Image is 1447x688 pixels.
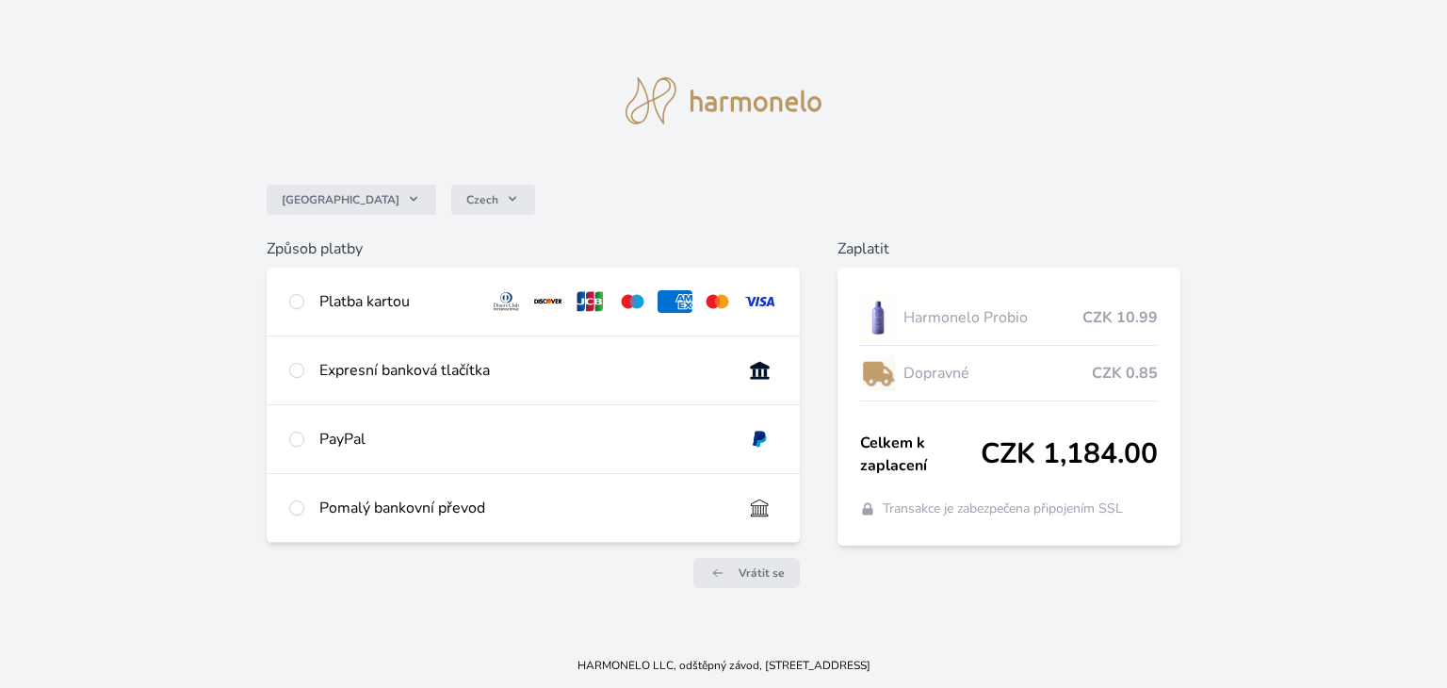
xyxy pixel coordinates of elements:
img: diners.svg [489,290,524,313]
img: amex.svg [658,290,692,313]
img: CLEAN_PROBIO_se_stinem_x-lo.jpg [860,294,896,341]
img: jcb.svg [573,290,608,313]
span: Harmonelo Probio [903,306,1082,329]
img: visa.svg [742,290,777,313]
a: Vrátit se [693,558,800,588]
span: CZK 0.85 [1092,362,1158,385]
div: Platba kartou [319,290,474,313]
button: Czech [451,185,535,215]
img: mc.svg [700,290,735,313]
span: [GEOGRAPHIC_DATA] [282,192,399,207]
span: Czech [466,192,498,207]
img: maestro.svg [615,290,650,313]
h6: Zaplatit [837,238,1180,260]
span: Transakce je zabezpečena připojením SSL [883,500,1123,518]
span: CZK 1,184.00 [981,437,1158,471]
div: Expresní banková tlačítka [319,359,727,382]
span: Vrátit se [739,565,785,581]
span: Celkem k zaplacení [860,432,981,477]
span: Dopravné [903,362,1092,385]
div: Pomalý bankovní převod [319,497,727,519]
img: logo.svg [626,77,821,124]
div: PayPal [319,428,727,450]
img: discover.svg [531,290,566,313]
button: [GEOGRAPHIC_DATA] [267,185,436,215]
span: CZK 10.99 [1082,306,1158,329]
img: bankTransfer_IBAN.svg [742,497,777,519]
h6: Způsob platby [267,238,800,260]
img: delivery-lo.png [860,350,896,397]
img: onlineBanking_CZ.svg [742,359,777,382]
img: paypal.svg [742,428,777,450]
